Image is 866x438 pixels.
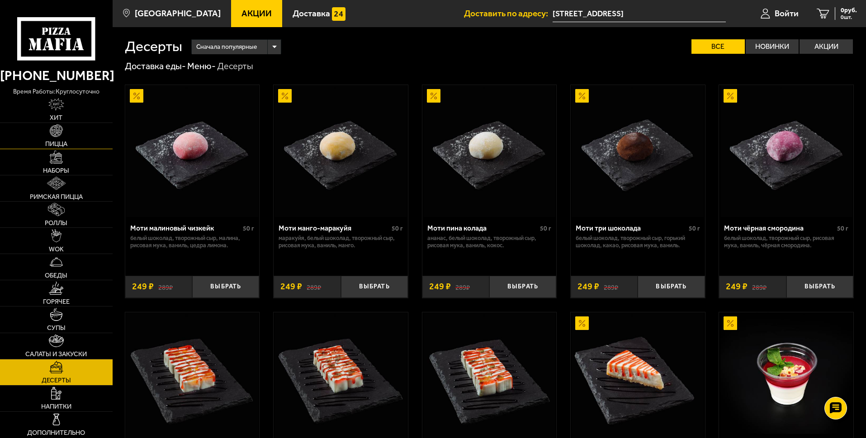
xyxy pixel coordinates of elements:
div: Моти малиновый чизкейк [130,224,241,232]
img: Акционный [427,89,440,103]
p: белый шоколад, творожный сыр, горький шоколад, какао, рисовая мука, ваниль. [576,235,700,249]
div: Моти пина колада [427,224,538,232]
p: белый шоколад, творожный сыр, рисовая мука, ваниль, чёрная смородина. [724,235,848,249]
s: 289 ₽ [158,282,173,291]
span: Пицца [45,141,67,147]
span: WOK [49,246,64,253]
span: Напитки [41,403,71,410]
img: 15daf4d41897b9f0e9f617042186c801.svg [332,7,345,21]
img: Акционный [724,316,737,330]
span: Доставить по адресу: [464,9,553,18]
span: 249 ₽ [429,282,451,291]
span: Супы [47,325,66,331]
h1: Десерты [125,39,182,54]
s: 289 ₽ [455,282,470,291]
label: Все [691,39,745,54]
label: Новинки [746,39,799,54]
span: 0 шт. [841,14,857,20]
span: Акции [241,9,272,18]
img: Акционный [575,89,589,103]
p: ананас, белый шоколад, творожный сыр, рисовая мука, ваниль, кокос. [427,235,552,249]
a: АкционныйМоти манго-маракуйя [274,85,408,217]
p: маракуйя, белый шоколад, творожный сыр, рисовая мука, ваниль, манго. [279,235,403,249]
label: Акции [800,39,853,54]
img: Акционный [278,89,292,103]
button: Выбрать [638,276,705,298]
a: Доставка еды- [125,61,186,71]
img: Моти чёрная смородина [720,85,852,217]
span: 249 ₽ [132,282,154,291]
span: Хит [50,114,62,121]
a: АкционныйМоти чёрная смородина [719,85,853,217]
input: Ваш адрес доставки [553,5,726,22]
a: АкционныйМоти малиновый чизкейк [125,85,260,217]
img: Моти малиновый чизкейк [126,85,258,217]
span: Десерты [42,377,71,384]
span: 0 руб. [841,7,857,14]
span: 50 г [540,225,551,232]
img: Акционный [575,316,589,330]
s: 289 ₽ [752,282,767,291]
a: АкционныйМоти три шоколада [571,85,705,217]
a: АкционныйМоти пина колада [422,85,557,217]
div: Десерты [217,61,253,72]
img: Моти пина колада [423,85,555,217]
button: Выбрать [341,276,408,298]
span: 249 ₽ [280,282,302,291]
span: Наборы [43,167,69,174]
span: [GEOGRAPHIC_DATA] [135,9,221,18]
span: Сначала популярные [196,38,257,56]
img: Акционный [724,89,737,103]
s: 289 ₽ [604,282,618,291]
span: Войти [775,9,799,18]
span: 50 г [392,225,403,232]
img: Моти три шоколада [572,85,704,217]
s: 289 ₽ [307,282,321,291]
span: Салаты и закуски [25,351,87,358]
span: 50 г [837,225,848,232]
span: 50 г [243,225,254,232]
span: Доставка [293,9,330,18]
span: Римская пицца [30,193,83,200]
span: 249 ₽ [577,282,599,291]
div: Моти манго-маракуйя [279,224,389,232]
div: Моти три шоколада [576,224,686,232]
span: Дополнительно [27,429,85,436]
span: Роллы [45,220,67,226]
a: Меню- [187,61,216,71]
img: Акционный [130,89,143,103]
button: Выбрать [786,276,853,298]
span: 50 г [689,225,700,232]
span: Горячее [43,298,70,305]
p: белый шоколад, творожный сыр, малина, рисовая мука, ваниль, цедра лимона. [130,235,255,249]
button: Выбрать [192,276,259,298]
div: Моти чёрная смородина [724,224,835,232]
img: Моти манго-маракуйя [274,85,407,217]
span: 249 ₽ [726,282,748,291]
button: Выбрать [489,276,556,298]
span: Обеды [45,272,67,279]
